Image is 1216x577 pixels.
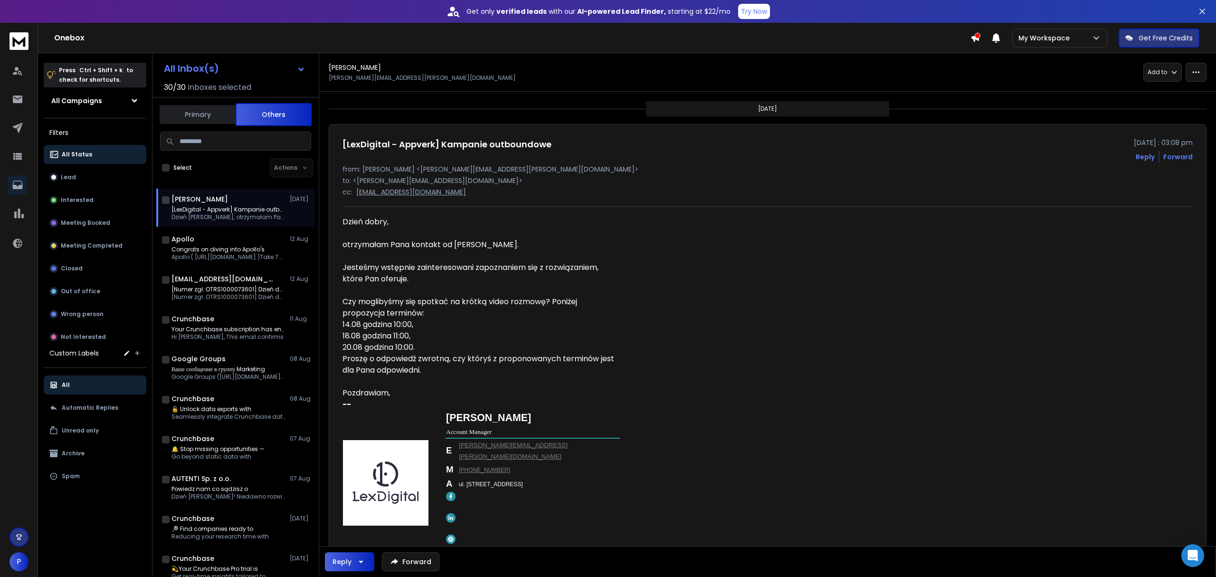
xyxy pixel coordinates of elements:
[61,265,83,272] p: Closed
[446,445,452,455] span: E
[44,213,146,232] button: Meeting Booked
[9,552,28,571] button: P
[382,552,439,571] button: Forward
[446,491,456,501] img: facebook
[49,348,99,358] h3: Custom Labels
[290,555,311,562] p: [DATE]
[446,412,531,423] span: [PERSON_NAME]
[290,395,311,403] p: 08 Aug
[61,333,106,341] p: Not Interested
[290,195,311,203] p: [DATE]
[44,421,146,440] button: Unread only
[61,310,104,318] p: Wrong person
[188,82,251,93] h3: Inboxes selected
[466,7,731,16] p: Get only with our starting at $22/mo
[290,515,311,522] p: [DATE]
[325,552,374,571] button: Reply
[446,513,456,523] img: linkedin
[61,196,94,204] p: Interested
[171,413,285,421] p: Seamlessly integrate Crunchbase data —
[290,315,311,323] p: 11 Aug
[44,444,146,463] button: Archive
[171,234,194,244] h1: Apollo
[78,65,124,76] span: Ctrl + Shift + k
[171,453,265,461] p: Go beyond static data with
[171,253,285,261] p: Apollo ( [URL][DOMAIN_NAME] )Take 7 minutes [DATE]
[164,82,186,93] span: 30 / 30
[171,554,214,563] h1: Crunchbase
[758,105,777,113] p: [DATE]
[171,354,226,364] h1: Google Groups
[329,63,381,72] h1: [PERSON_NAME]
[160,104,236,125] button: Primary
[496,7,547,16] strong: verified leads
[164,64,219,73] h1: All Inbox(s)
[171,213,285,221] p: Dzień [PERSON_NAME], otrzymałam Pana kontakt
[171,286,285,293] p: [Numer zgł.:OTRS1000073601] Dzień dobry_Potwierdzenie zarejestrowania
[61,288,100,295] p: Out of office
[171,485,285,493] p: Powiedz nam co sądzisz o
[44,91,146,110] button: All Campaigns
[342,216,620,228] div: Dzień dobry,
[44,375,146,394] button: All
[171,533,269,540] p: Reducing your research time with
[446,534,456,544] img: globe
[61,242,123,250] p: Meeting Completed
[62,404,118,412] p: Automatic Replies
[171,445,265,453] p: 🔔 Stop missing opportunities —
[62,427,99,434] p: Unread only
[171,293,285,301] p: [Numer zgł.:OTRS1000073601] Dzień dobry_Potwierdzenie zarejestrowania
[62,151,92,158] p: All Status
[171,474,231,483] h1: AUTENTI Sp. z o.o.
[342,138,551,151] h1: [LexDigital - Appverk] Kampanie outboundowe
[44,191,146,210] button: Interested
[1119,29,1199,48] button: Get Free Credits
[342,239,620,250] div: otrzymałam Pana kontakt od [PERSON_NAME].
[173,164,192,172] label: Select
[61,173,76,181] p: Lead
[332,557,351,567] div: Reply
[741,7,767,16] p: Try Now
[44,145,146,164] button: All Status
[1139,33,1193,43] p: Get Free Credits
[51,96,102,106] h1: All Campaigns
[171,373,285,381] p: Google Groups ([URL][DOMAIN_NAME][DOMAIN_NAME]) Запись, которую вы
[342,176,1193,185] p: to: <[PERSON_NAME][EMAIL_ADDRESS][DOMAIN_NAME]>
[44,236,146,255] button: Meeting Completed
[1134,138,1193,147] p: [DATE] : 03:08 pm
[342,187,352,197] p: cc:
[329,74,516,82] p: [PERSON_NAME][EMAIL_ADDRESS][PERSON_NAME][DOMAIN_NAME]
[446,479,452,489] span: A
[342,296,620,319] div: Czy moglibyśmy się spotkać na krótką video rozmowę? Poniżej propozycja terminów:
[1163,152,1193,162] div: Forward
[171,493,285,500] p: Dzień [PERSON_NAME]! Niedawno rozwiązaliśmy
[62,472,80,480] p: Spam
[171,314,214,324] h1: Crunchbase
[156,59,313,78] button: All Inbox(s)
[44,126,146,139] h3: Filters
[290,435,311,442] p: 07 Aug
[446,464,454,474] span: M
[171,525,269,533] p: 🔎 Find companies ready to
[44,168,146,187] button: Lead
[171,514,214,523] h1: Crunchbase
[171,326,285,333] p: Your Crunchbase subscription has ended
[342,164,1193,174] p: from: [PERSON_NAME] <[PERSON_NAME][EMAIL_ADDRESS][PERSON_NAME][DOMAIN_NAME]>
[1018,33,1073,43] p: My Workspace
[236,103,312,126] button: Others
[9,32,28,50] img: logo
[171,333,285,341] p: Hi [PERSON_NAME], This email confirms
[290,475,311,482] p: 07 Aug
[1136,152,1155,162] button: Reply
[59,66,133,85] p: Press to check for shortcuts.
[290,355,311,363] p: 08 Aug
[738,4,770,19] button: Try Now
[459,442,568,460] a: [PERSON_NAME][EMAIL_ADDRESS][PERSON_NAME][DOMAIN_NAME]
[342,342,620,353] li: 20.08 godzina 10:00.
[61,219,110,227] p: Meeting Booked
[459,481,523,488] span: ul. [STREET_ADDRESS]
[44,282,146,301] button: Out of office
